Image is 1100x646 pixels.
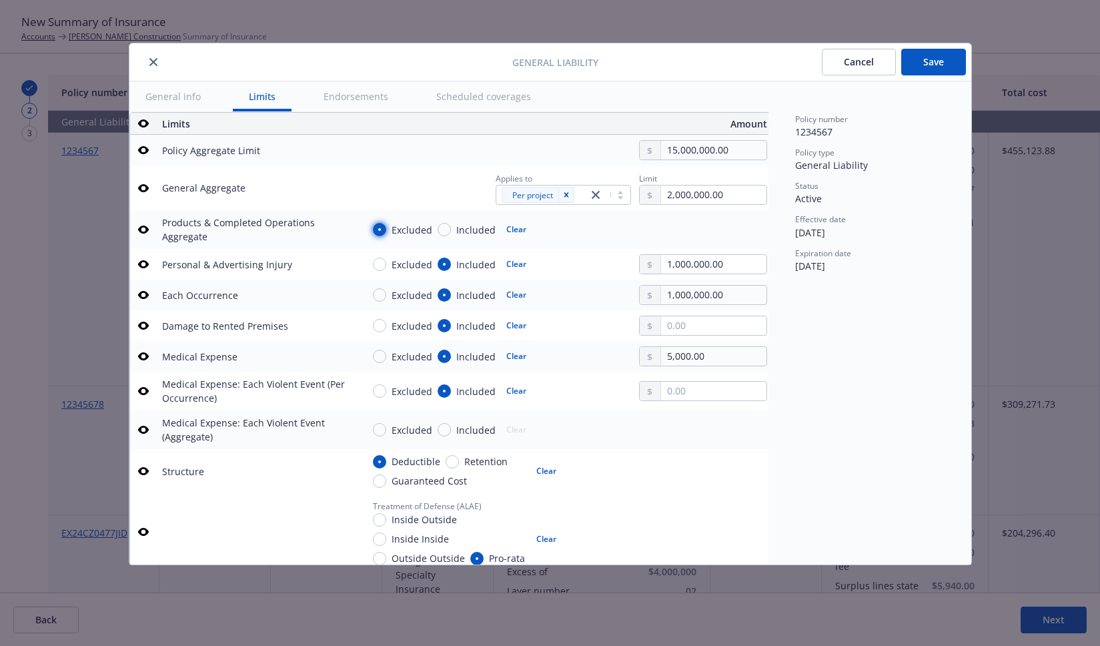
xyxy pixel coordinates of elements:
div: Products & Completed Operations Aggregate [162,216,352,244]
input: Included [438,223,451,236]
input: Included [438,319,451,332]
span: Included [456,423,496,437]
span: Included [456,350,496,364]
input: Excluded [373,258,386,271]
input: Deductible [373,455,386,468]
input: Guaranteed Cost [373,474,386,488]
th: Amount [470,113,772,135]
input: 0.00 [661,255,766,274]
div: Personal & Advertising Injury [162,258,292,272]
input: Included [438,384,451,398]
span: Inside Outside [392,513,457,527]
button: Clear [528,462,564,480]
button: Scheduled coverages [420,81,547,111]
input: Outside Outside [373,552,386,565]
span: General Liability [512,55,598,69]
span: Per project [512,188,553,202]
input: Retention [446,455,459,468]
span: Policy number [795,113,848,125]
span: Excluded [392,423,432,437]
button: Endorsements [308,81,404,111]
input: 0.00 [661,316,766,335]
button: Clear [498,220,534,239]
a: close [588,187,604,203]
input: Included [438,288,451,302]
input: Excluded [373,288,386,302]
input: 0.00 [661,141,766,159]
input: Excluded [373,384,386,398]
div: Damage to Rented Premises [162,319,288,333]
div: Medical Expense [162,350,237,364]
button: Clear [498,347,534,366]
span: Included [456,288,496,302]
span: Excluded [392,350,432,364]
input: Pro-rata [470,552,484,565]
span: Per project [507,188,553,202]
input: Inside Inside [373,533,386,546]
span: Included [456,223,496,237]
input: Excluded [373,319,386,332]
span: Outside Outside [392,551,465,565]
button: Clear [498,316,534,335]
button: Clear [498,382,534,400]
input: 0.00 [661,186,766,204]
span: Excluded [392,258,432,272]
input: Included [438,350,451,363]
span: Excluded [392,319,432,333]
button: Save [901,49,966,75]
span: Guaranteed Cost [392,474,467,488]
span: Excluded [392,223,432,237]
span: Deductible [392,454,440,468]
span: Excluded [392,288,432,302]
span: Included [456,258,496,272]
button: Clear [498,255,534,274]
button: Limits [233,81,292,111]
span: Active [795,192,822,205]
input: Inside Outside [373,513,386,527]
span: Treatment of Defense (ALAE) [373,501,482,512]
span: Limit [639,173,657,184]
div: Medical Expense: Each Violent Event (Aggregate) [162,416,352,444]
input: Excluded [373,223,386,236]
input: Included [438,423,451,436]
div: Remove [object Object] [558,187,574,203]
span: Included [456,384,496,398]
input: 0.00 [661,347,766,366]
div: Each Occurrence [162,288,238,302]
th: Limits [157,113,403,135]
span: Inside Inside [392,532,449,546]
input: 0.00 [661,382,766,400]
button: Clear [498,286,534,304]
span: Applies to [496,173,532,184]
input: Excluded [373,423,386,436]
span: Expiration date [795,248,851,259]
span: General Liability [795,159,868,172]
span: 1234567 [795,125,833,138]
span: Effective date [795,214,846,225]
span: Excluded [392,384,432,398]
input: Included [438,258,451,271]
button: Clear [528,530,564,549]
div: Policy Aggregate Limit [162,143,260,157]
span: Pro-rata [489,551,525,565]
span: [DATE] [795,260,825,272]
div: Structure [162,464,204,478]
input: 0.00 [661,286,766,304]
button: Cancel [822,49,896,75]
button: General info [129,81,217,111]
div: Medical Expense: Each Violent Event (Per Occurrence) [162,377,352,405]
span: Policy type [795,147,835,158]
span: [DATE] [795,226,825,239]
span: Included [456,319,496,333]
button: close [145,54,161,70]
input: Excluded [373,350,386,363]
span: Retention [464,454,508,468]
div: General Aggregate [162,181,245,195]
span: Status [795,180,818,192]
